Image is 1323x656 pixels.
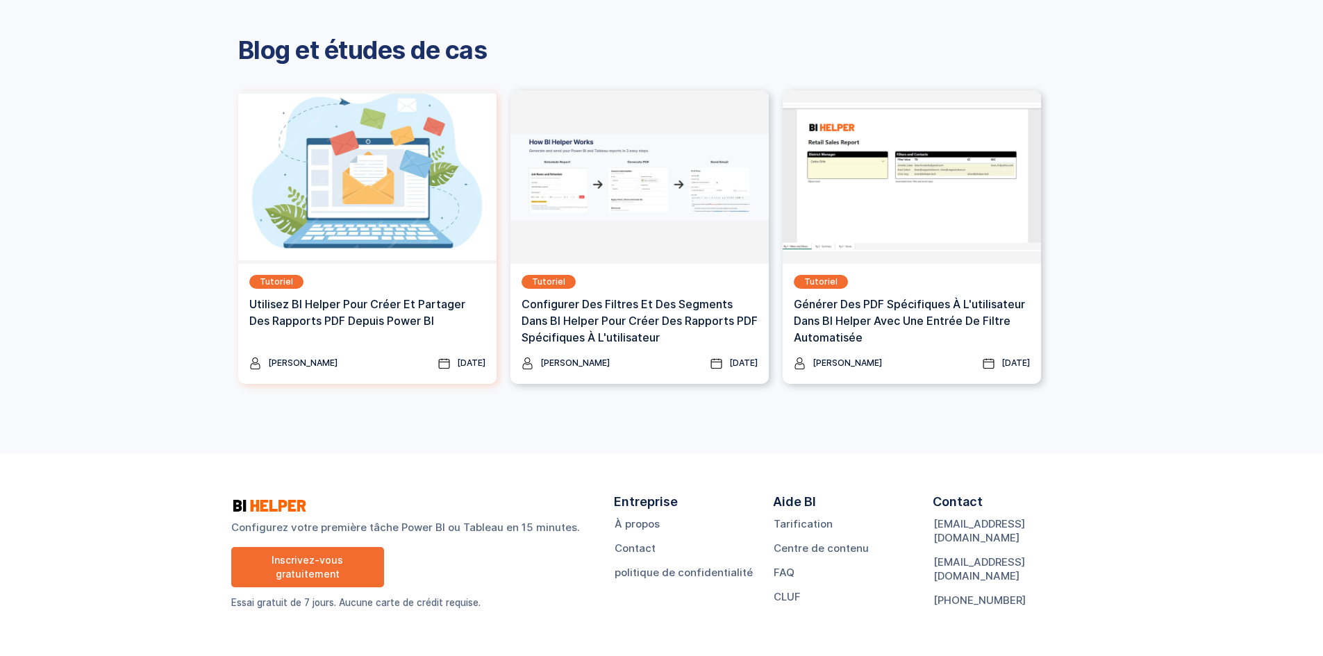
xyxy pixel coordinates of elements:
[522,297,758,344] font: Configurer des filtres et des segments dans BI Helper pour créer des rapports PDF spécifiques à l...
[933,594,1026,607] a: [PHONE_NUMBER]
[268,358,338,368] font: [PERSON_NAME]
[272,554,343,580] font: Inscrivez-vous gratuitement
[933,517,1025,544] font: [EMAIL_ADDRESS][DOMAIN_NAME]
[933,494,983,509] font: Contact
[615,541,656,555] a: Contact
[774,566,794,580] a: FAQ
[933,517,1092,545] a: [EMAIL_ADDRESS][DOMAIN_NAME]
[933,555,1092,583] a: [EMAIL_ADDRESS][DOMAIN_NAME]
[540,358,610,368] font: [PERSON_NAME]
[614,494,678,509] font: Entreprise
[729,358,758,368] font: [DATE]
[774,590,801,604] a: CLUF
[249,297,465,328] font: Utilisez BI Helper pour créer et partager des rapports PDF depuis Power BI
[260,276,293,287] font: Tutoriel
[773,494,816,509] font: Aide BI
[615,517,660,531] a: À propos
[774,541,869,555] a: Centre de contenu
[933,594,1026,607] font: [PHONE_NUMBER]
[774,541,869,555] font: Centre de contenu
[804,276,838,287] font: Tutoriel
[231,597,481,608] font: Essai gratuit de 7 jours. Aucune carte de crédit requise.
[774,566,794,579] font: FAQ
[794,297,1025,344] font: Générer des PDF spécifiques à l'utilisateur dans BI Helper avec une entrée de filtre automatisée
[813,358,882,368] font: [PERSON_NAME]
[231,498,308,514] img: logo
[231,547,384,587] a: Inscrivez-vous gratuitement
[783,90,1041,384] a: TutorielGénérer des PDF spécifiques à l'utilisateur dans BI Helper avec une entrée de filtre auto...
[615,541,656,555] font: Contact
[615,566,753,580] a: politique de confidentialité
[457,358,485,368] font: [DATE]
[933,555,1025,582] font: [EMAIL_ADDRESS][DOMAIN_NAME]
[774,590,801,603] font: CLUF
[238,90,497,384] a: TutorielUtilisez BI Helper pour créer et partager des rapports PDF depuis Power BI[PERSON_NAME][D...
[774,517,833,531] a: Tarification
[532,276,565,287] font: Tutoriel
[1001,358,1030,368] font: [DATE]
[238,35,488,65] font: Blog et études de cas
[615,566,753,579] font: politique de confidentialité
[231,521,580,534] font: Configurez votre première tâche Power BI ou Tableau en 15 minutes.
[510,90,769,384] a: TutorielConfigurer des filtres et des segments dans BI Helper pour créer des rapports PDF spécifi...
